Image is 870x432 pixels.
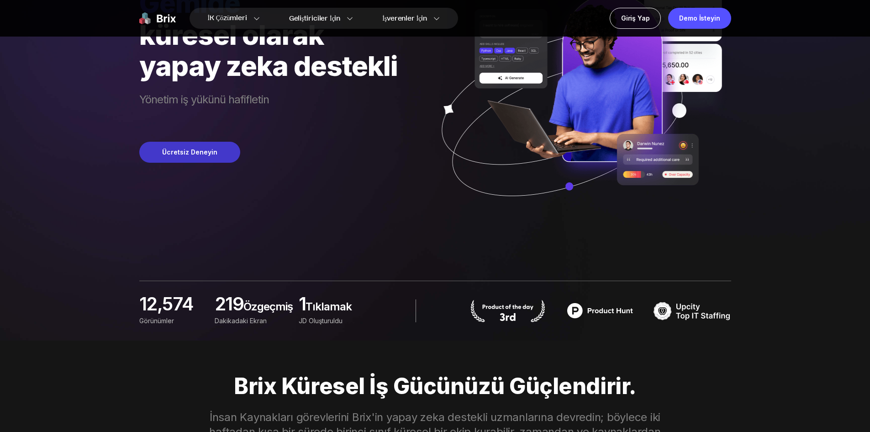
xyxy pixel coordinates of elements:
font: Ücretsiz Deneyin [162,148,217,156]
font: Tıklamak [306,300,352,313]
img: ürün avı rozeti [561,299,639,322]
font: Demo İsteyin [679,14,720,22]
font: yapay zeka destekli [139,49,398,82]
font: İşverenler İçin [382,14,427,23]
img: ürün avı rozeti [469,299,547,322]
font: Görünümler [139,317,174,325]
button: Ücretsiz Deneyin [139,142,240,163]
font: Yönetim iş yükünü hafifletin [139,93,269,106]
img: TOP IT PERSONEL TEMİNİ [654,299,731,322]
a: Demo İsteyin [668,8,731,29]
font: Brix Küresel İş Gücünüzü Güçlendirir. [234,373,636,400]
span: 12,574 [139,296,193,311]
span: 1 [299,296,306,314]
font: Geliştiriciler İçin [289,14,340,23]
span: 219 [215,296,243,314]
a: Giriş Yap [610,8,661,29]
font: JD Oluşturuldu [299,317,343,325]
font: İK Çözümleri [208,13,247,23]
font: dakikadaki ekran [215,317,267,325]
font: Özgeçmiş [243,300,293,313]
font: Giriş Yap [621,14,650,22]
